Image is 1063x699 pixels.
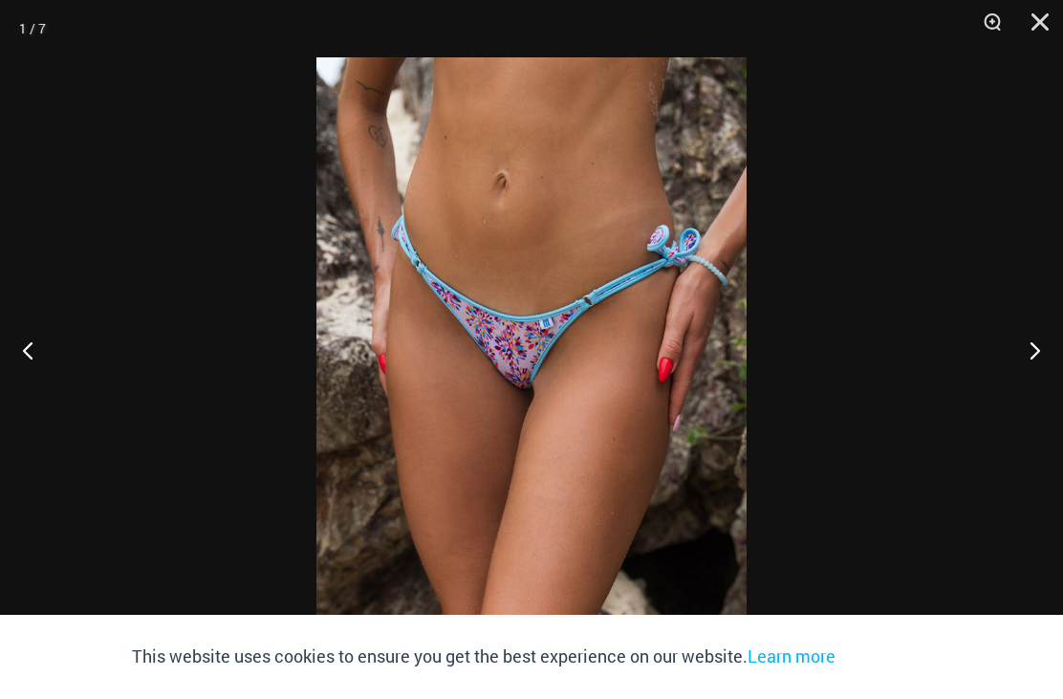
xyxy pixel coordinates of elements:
[850,634,931,680] button: Accept
[132,643,835,671] p: This website uses cookies to ensure you get the best experience on our website.
[19,14,46,43] div: 1 / 7
[748,644,835,667] a: Learn more
[991,302,1063,398] button: Next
